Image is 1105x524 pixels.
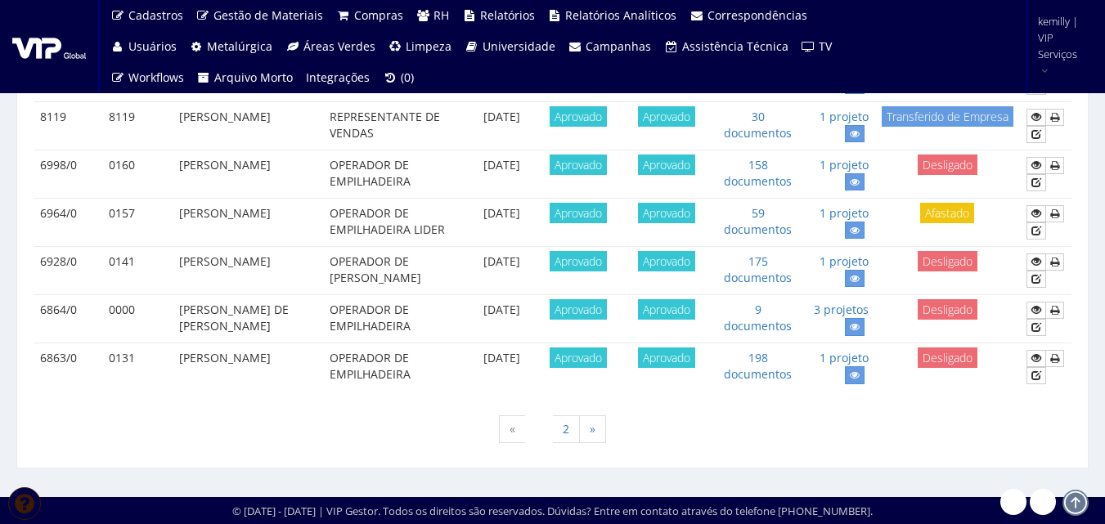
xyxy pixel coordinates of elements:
span: Desligado [918,155,977,175]
span: « [499,415,526,443]
img: logo [12,34,86,59]
td: 0157 [102,198,173,246]
span: Campanhas [586,38,651,54]
span: Aprovado [638,155,695,175]
span: Aprovado [550,251,607,271]
td: [DATE] [465,294,537,343]
a: 1 projeto [820,205,869,221]
span: Integrações [306,69,370,85]
a: 198 documentos [724,350,792,382]
span: Relatórios Analíticos [565,7,676,23]
a: Próxima » [579,415,606,443]
span: Aprovado [638,203,695,223]
td: REPRESENTANTE DE VENDAS [323,101,466,150]
a: Usuários [104,31,183,62]
span: TV [819,38,832,54]
a: Universidade [458,31,562,62]
span: Aprovado [550,106,607,127]
td: 0000 [102,294,173,343]
td: [PERSON_NAME] [173,150,323,198]
td: [PERSON_NAME] [173,198,323,246]
td: [PERSON_NAME] [173,101,323,150]
a: Limpeza [382,31,459,62]
span: Universidade [483,38,555,54]
span: Desligado [918,251,977,271]
span: Correspondências [707,7,807,23]
span: Workflows [128,69,184,85]
span: Metalúrgica [207,38,272,54]
a: Workflows [104,62,191,93]
span: (0) [401,69,414,85]
td: 6863/0 [34,343,102,391]
span: Transferido de Empresa [882,106,1013,127]
a: 3 projetos [814,302,869,317]
td: [PERSON_NAME] DE [PERSON_NAME] [173,294,323,343]
span: Desligado [918,299,977,320]
span: Áreas Verdes [303,38,375,54]
td: [DATE] [465,150,537,198]
a: 9 documentos [724,302,792,334]
span: Assistência Técnica [682,38,788,54]
td: OPERADOR DE EMPILHADEIRA [323,150,466,198]
span: Aprovado [550,155,607,175]
span: Aprovado [638,251,695,271]
span: Limpeza [406,38,451,54]
a: (0) [376,62,420,93]
span: 1 [525,415,553,443]
a: Campanhas [562,31,658,62]
a: Integrações [299,62,376,93]
span: RH [433,7,449,23]
td: OPERADOR DE [PERSON_NAME] [323,246,466,294]
td: 0141 [102,246,173,294]
a: 1 projeto [820,157,869,172]
a: 1 projeto [820,253,869,269]
td: [DATE] [465,101,537,150]
span: Afastado [920,203,974,223]
span: Usuários [128,38,177,54]
span: Aprovado [638,106,695,127]
a: 59 documentos [724,205,792,237]
span: Aprovado [638,299,695,320]
a: TV [795,31,839,62]
span: Arquivo Morto [214,69,293,85]
a: 158 documentos [724,157,792,189]
td: [DATE] [465,343,537,391]
a: Áreas Verdes [279,31,382,62]
td: 8119 [102,101,173,150]
span: Aprovado [638,347,695,368]
td: 6928/0 [34,246,102,294]
a: Assistência Técnica [658,31,795,62]
a: 175 documentos [724,253,792,285]
td: OPERADOR DE EMPILHADEIRA [323,294,466,343]
td: [PERSON_NAME] [173,246,323,294]
a: 1 projeto [820,109,869,124]
td: 6964/0 [34,198,102,246]
a: 30 documentos [724,109,792,141]
div: © [DATE] - [DATE] | VIP Gestor. Todos os direitos são reservados. Dúvidas? Entre em contato atrav... [232,504,873,519]
span: Desligado [918,347,977,368]
td: [DATE] [465,198,537,246]
td: 0131 [102,343,173,391]
a: Metalúrgica [183,31,280,62]
td: [PERSON_NAME] [173,343,323,391]
td: 0160 [102,150,173,198]
span: Cadastros [128,7,183,23]
a: Arquivo Morto [191,62,300,93]
span: Aprovado [550,299,607,320]
td: 8119 [34,101,102,150]
span: Aprovado [550,203,607,223]
td: 6998/0 [34,150,102,198]
span: Aprovado [550,347,607,368]
span: Compras [354,7,403,23]
a: 2 [552,415,580,443]
td: [DATE] [465,246,537,294]
a: 1 projeto [820,350,869,365]
span: Relatórios [480,7,535,23]
td: OPERADOR DE EMPILHADEIRA [323,343,466,391]
td: OPERADOR DE EMPILHADEIRA LIDER [323,198,466,246]
span: Gestão de Materiais [213,7,323,23]
span: kemilly | VIP Serviços [1038,13,1084,62]
td: 6864/0 [34,294,102,343]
